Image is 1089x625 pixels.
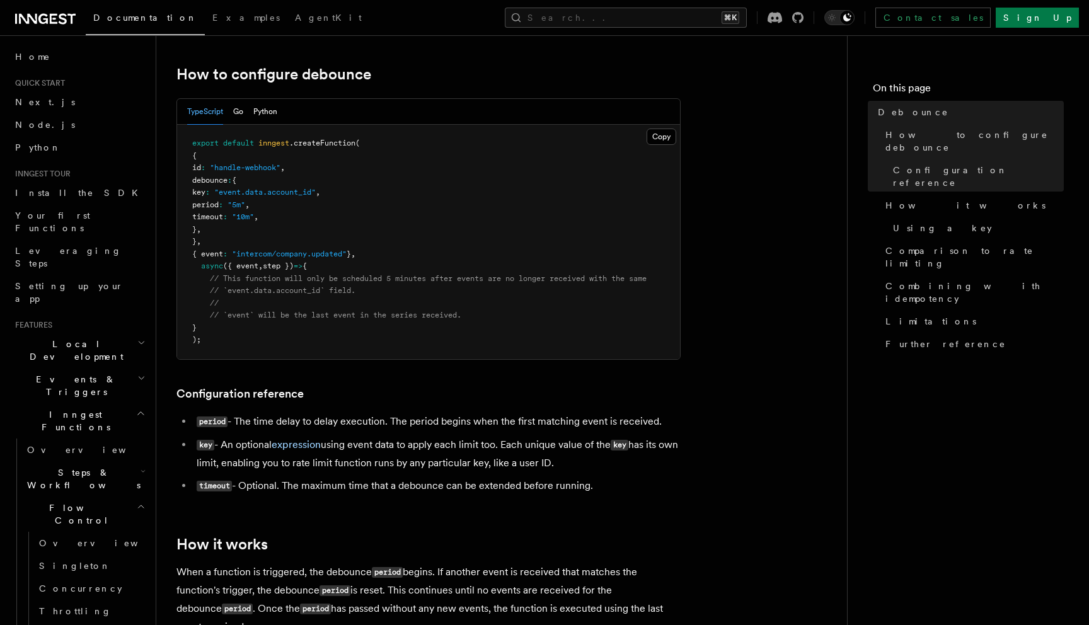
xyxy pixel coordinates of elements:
a: Comparison to rate limiting [880,239,1064,275]
a: Python [10,136,148,159]
code: period [197,416,228,427]
span: debounce [192,176,228,185]
a: Next.js [10,91,148,113]
span: period [192,200,219,209]
code: timeout [197,481,232,491]
button: Copy [647,129,676,145]
span: , [316,188,320,197]
span: } [192,237,197,246]
a: Overview [22,439,148,461]
span: Inngest tour [10,169,71,179]
a: Node.js [10,113,148,136]
span: Throttling [39,606,112,616]
a: Setting up your app [10,275,148,310]
span: step }) [263,261,294,270]
button: Steps & Workflows [22,461,148,496]
span: } [347,249,351,258]
span: : [223,249,228,258]
code: period [372,567,403,578]
span: id [192,163,201,172]
code: key [611,440,628,450]
span: AgentKit [295,13,362,23]
span: Inngest Functions [10,408,136,433]
a: Limitations [880,310,1064,333]
span: Features [10,320,52,330]
span: } [192,323,197,332]
button: Flow Control [22,496,148,532]
a: Sign Up [996,8,1079,28]
h4: On this page [873,81,1064,101]
span: : [205,188,210,197]
a: How it works [880,194,1064,217]
a: expression [272,439,321,450]
li: - An optional using event data to apply each limit too. Each unique value of the has its own limi... [193,436,681,472]
span: , [197,225,201,234]
span: // `event.data.account_id` field. [210,286,355,295]
span: ( [355,139,360,147]
button: Go [233,99,243,125]
span: { event [192,249,223,258]
span: Node.js [15,120,75,130]
span: , [245,200,250,209]
span: , [197,237,201,246]
a: Debounce [873,101,1064,123]
button: Local Development [10,333,148,368]
a: Singleton [34,554,148,577]
a: How to configure debounce [176,66,371,83]
button: TypeScript [187,99,223,125]
span: ({ event [223,261,258,270]
span: } [192,225,197,234]
span: // [210,299,219,307]
span: key [192,188,205,197]
span: "event.data.account_id" [214,188,316,197]
span: .createFunction [289,139,355,147]
span: Quick start [10,78,65,88]
span: inngest [258,139,289,147]
span: "5m" [228,200,245,209]
span: Concurrency [39,583,122,593]
span: : [228,176,232,185]
span: "handle-webhook" [210,163,280,172]
li: - Optional. The maximum time that a debounce can be extended before running. [193,477,681,495]
button: Toggle dark mode [824,10,855,25]
kbd: ⌘K [722,11,739,24]
a: Leveraging Steps [10,239,148,275]
li: - The time delay to delay execution. The period begins when the first matching event is received. [193,413,681,431]
span: Configuration reference [893,164,1064,189]
span: , [258,261,263,270]
span: "10m" [232,212,254,221]
span: Next.js [15,97,75,107]
a: Combining with idempotency [880,275,1064,310]
span: Setting up your app [15,281,124,304]
a: Your first Functions [10,204,148,239]
a: Examples [205,4,287,34]
code: period [320,585,350,596]
span: How to configure debounce [885,129,1064,154]
span: Documentation [93,13,197,23]
a: Configuration reference [176,385,304,403]
a: Install the SDK [10,181,148,204]
span: "intercom/company.updated" [232,249,347,258]
span: Overview [39,538,169,548]
span: ); [192,335,201,344]
span: { [192,151,197,160]
span: Comparison to rate limiting [885,244,1064,270]
button: Python [253,99,277,125]
span: Home [15,50,50,63]
span: Examples [212,13,280,23]
span: Combining with idempotency [885,280,1064,305]
span: Python [15,142,61,152]
a: Throttling [34,600,148,622]
span: Leveraging Steps [15,246,122,268]
a: Overview [34,532,148,554]
span: Singleton [39,561,111,571]
span: Local Development [10,338,137,363]
span: Debounce [878,106,948,118]
code: period [222,604,253,614]
span: , [351,249,355,258]
span: timeout [192,212,223,221]
span: Your first Functions [15,210,90,233]
a: Home [10,45,148,68]
a: How to configure debounce [880,123,1064,159]
span: Overview [27,445,157,455]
